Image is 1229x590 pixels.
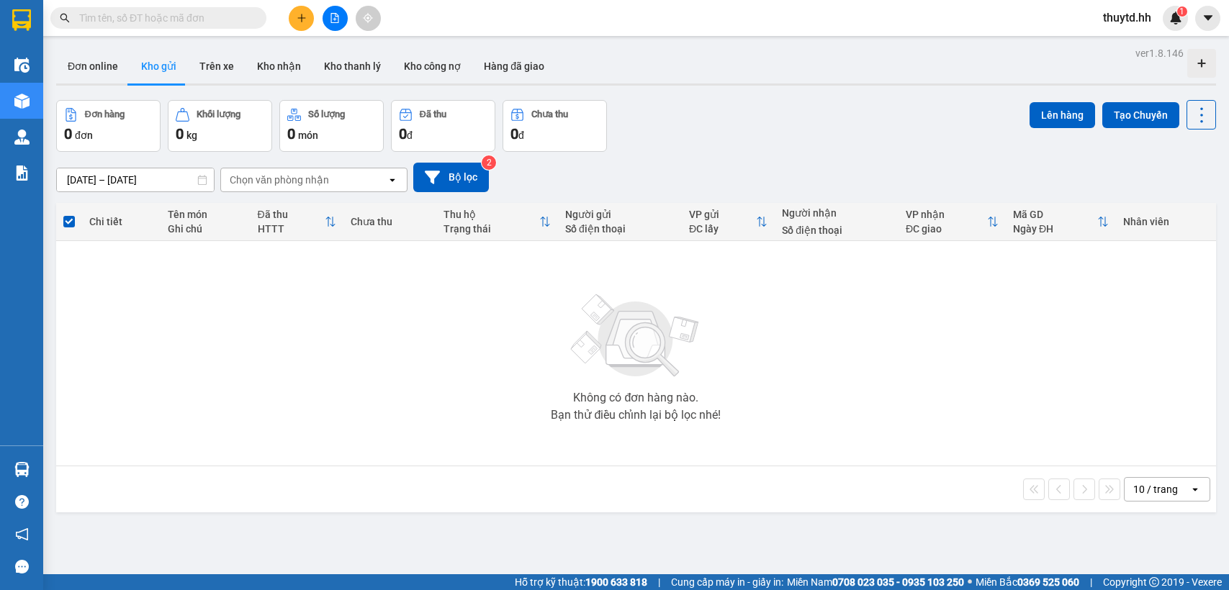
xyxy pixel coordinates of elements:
[444,223,539,235] div: Trạng thái
[287,125,295,142] span: 0
[60,13,70,23] span: search
[689,223,756,235] div: ĐC lấy
[312,49,392,83] button: Kho thanh lý
[64,125,72,142] span: 0
[308,109,345,119] div: Số lượng
[323,6,348,31] button: file-add
[85,109,125,119] div: Đơn hàng
[1102,102,1179,128] button: Tạo Chuyến
[89,216,153,227] div: Chi tiết
[1091,9,1163,27] span: thuytd.hh
[176,125,184,142] span: 0
[258,223,325,235] div: HTTT
[518,130,524,141] span: đ
[1169,12,1182,24] img: icon-new-feature
[168,223,243,235] div: Ghi chú
[564,286,708,386] img: svg+xml;base64,PHN2ZyBjbGFzcz0ibGlzdC1wbHVnX19zdmciIHhtbG5zPSJodHRwOi8vd3d3LnczLm9yZy8yMDAwL3N2Zy...
[906,223,987,235] div: ĐC giao
[15,527,29,541] span: notification
[832,576,964,588] strong: 0708 023 035 - 0935 103 250
[1006,203,1116,241] th: Toggle SortBy
[1030,102,1095,128] button: Lên hàng
[531,109,568,119] div: Chưa thu
[1013,223,1097,235] div: Ngày ĐH
[15,560,29,573] span: message
[130,49,188,83] button: Kho gửi
[363,13,373,23] span: aim
[15,495,29,509] span: question-circle
[289,6,314,31] button: plus
[387,174,398,186] svg: open
[392,49,472,83] button: Kho công nợ
[186,130,197,141] span: kg
[515,574,647,590] span: Hỗ trợ kỹ thuật:
[968,579,972,585] span: ⚪️
[330,13,340,23] span: file-add
[407,130,413,141] span: đ
[56,49,130,83] button: Đơn online
[356,6,381,31] button: aim
[351,216,429,227] div: Chưa thu
[1187,49,1216,78] div: Tạo kho hàng mới
[1202,12,1215,24] span: caret-down
[551,409,721,421] div: Bạn thử điều chỉnh lại bộ lọc nhé!
[413,163,489,192] button: Bộ lọc
[1195,6,1220,31] button: caret-down
[585,576,647,588] strong: 1900 633 818
[1179,6,1184,17] span: 1
[14,165,30,181] img: solution-icon
[782,224,891,236] div: Số điện thoại
[436,203,558,241] th: Toggle SortBy
[671,574,783,590] span: Cung cấp máy in - giấy in:
[168,100,272,152] button: Khối lượng0kg
[399,125,407,142] span: 0
[1090,574,1092,590] span: |
[197,109,240,119] div: Khối lượng
[14,58,30,73] img: warehouse-icon
[503,100,607,152] button: Chưa thu0đ
[279,100,384,152] button: Số lượng0món
[56,100,161,152] button: Đơn hàng0đơn
[258,209,325,220] div: Đã thu
[482,155,496,170] sup: 2
[682,203,775,241] th: Toggle SortBy
[565,209,675,220] div: Người gửi
[658,574,660,590] span: |
[1017,576,1079,588] strong: 0369 525 060
[573,392,698,404] div: Không có đơn hàng nào.
[230,173,329,187] div: Chọn văn phòng nhận
[420,109,446,119] div: Đã thu
[1189,484,1201,495] svg: open
[168,209,243,220] div: Tên món
[246,49,312,83] button: Kho nhận
[782,207,891,219] div: Người nhận
[57,168,214,191] input: Select a date range.
[14,130,30,145] img: warehouse-icon
[510,125,518,142] span: 0
[899,203,1006,241] th: Toggle SortBy
[689,209,756,220] div: VP gửi
[251,203,343,241] th: Toggle SortBy
[391,100,495,152] button: Đã thu0đ
[787,574,964,590] span: Miền Nam
[14,94,30,109] img: warehouse-icon
[297,13,307,23] span: plus
[188,49,246,83] button: Trên xe
[79,10,249,26] input: Tìm tên, số ĐT hoặc mã đơn
[1177,6,1187,17] sup: 1
[14,462,30,477] img: warehouse-icon
[906,209,987,220] div: VP nhận
[12,9,31,31] img: logo-vxr
[444,209,539,220] div: Thu hộ
[1123,216,1209,227] div: Nhân viên
[298,130,318,141] span: món
[1133,482,1178,496] div: 10 / trang
[1149,577,1159,587] span: copyright
[472,49,556,83] button: Hàng đã giao
[1013,209,1097,220] div: Mã GD
[976,574,1079,590] span: Miền Bắc
[75,130,93,141] span: đơn
[565,223,675,235] div: Số điện thoại
[1135,45,1184,61] div: ver 1.8.146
